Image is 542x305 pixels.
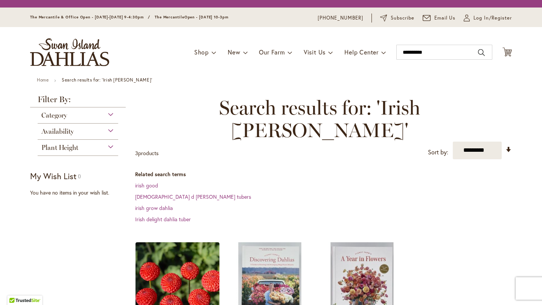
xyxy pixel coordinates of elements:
[37,77,49,83] a: Home
[259,48,285,56] span: Our Farm
[30,15,184,20] span: The Mercantile & Office Open - [DATE]-[DATE] 9-4:30pm / The Mercantile
[391,14,414,22] span: Subscribe
[30,171,76,181] strong: My Wish List
[194,48,209,56] span: Shop
[228,48,240,56] span: New
[344,48,379,56] span: Help Center
[135,216,191,223] a: Irish delight dahlia tuber
[41,127,74,136] span: Availability
[135,182,158,189] a: irish good
[135,193,251,200] a: [DEMOGRAPHIC_DATA] d [PERSON_NAME] tubers
[434,14,456,22] span: Email Us
[423,14,456,22] a: Email Us
[184,15,228,20] span: Open - [DATE] 10-3pm
[62,77,152,83] strong: Search results for: 'Irish [PERSON_NAME]'
[473,14,512,22] span: Log In/Register
[30,95,126,107] strong: Filter By:
[135,97,504,142] span: Search results for: 'Irish [PERSON_NAME]'
[135,147,158,159] p: products
[464,14,512,22] a: Log In/Register
[41,111,67,119] span: Category
[30,189,131,196] div: You have no items in your wish list.
[380,14,414,22] a: Subscribe
[41,143,78,152] span: Plant Height
[30,38,109,66] a: store logo
[478,47,485,59] button: Search
[135,149,138,157] span: 3
[135,171,512,178] dt: Related search terms
[428,145,448,159] label: Sort by:
[304,48,326,56] span: Visit Us
[135,204,173,211] a: irish grow dahlia
[318,14,363,22] a: [PHONE_NUMBER]
[6,278,27,299] iframe: Launch Accessibility Center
